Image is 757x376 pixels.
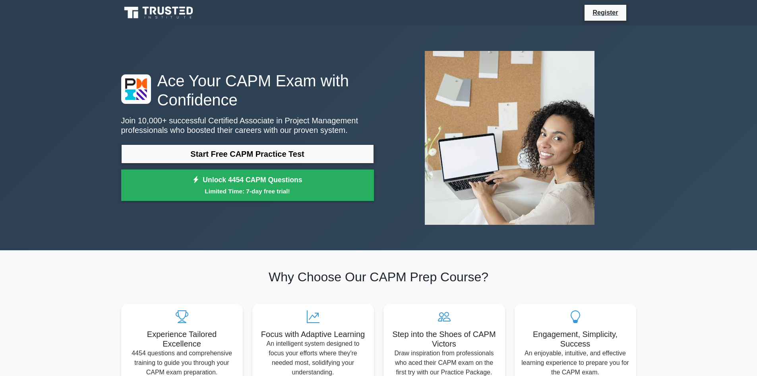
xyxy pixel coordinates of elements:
[588,8,623,18] a: Register
[121,269,636,284] h2: Why Choose Our CAPM Prep Course?
[121,169,374,201] a: Unlock 4454 CAPM QuestionsLimited Time: 7-day free trial!
[131,187,364,196] small: Limited Time: 7-day free trial!
[128,329,236,349] h5: Experience Tailored Excellence
[521,329,630,349] h5: Engagement, Simplicity, Success
[259,329,368,339] h5: Focus with Adaptive Learning
[121,116,374,135] p: Join 10,000+ successful Certified Associate in Project Management professionals who boosted their...
[390,329,499,349] h5: Step into the Shoes of CAPM Victors
[121,71,374,109] h1: Ace Your CAPM Exam with Confidence
[121,144,374,164] a: Start Free CAPM Practice Test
